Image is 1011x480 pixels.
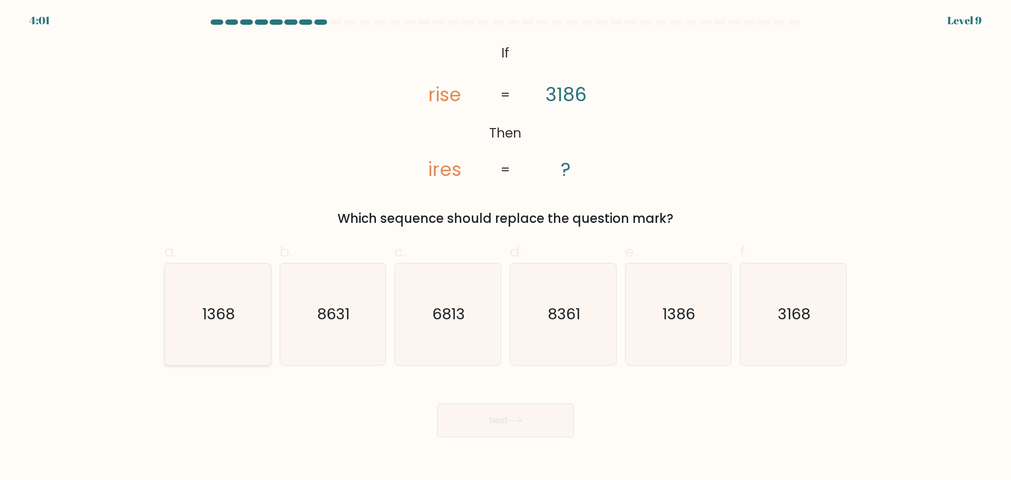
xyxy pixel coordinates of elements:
tspan: Then [490,124,522,143]
span: c. [394,241,406,262]
text: 1386 [663,303,696,325]
span: b. [280,241,292,262]
div: Which sequence should replace the question mark? [171,209,840,228]
tspan: = [501,161,510,179]
span: f. [740,241,747,262]
text: 8361 [548,303,580,325]
text: 3168 [778,303,811,325]
tspan: ires [428,156,461,182]
span: a. [164,241,177,262]
tspan: If [502,44,510,62]
div: 4:01 [29,13,50,28]
tspan: 3186 [546,82,587,108]
tspan: rise [428,82,461,108]
span: e. [625,241,637,262]
span: d. [510,241,522,262]
tspan: ? [561,156,571,182]
tspan: = [501,86,510,104]
div: Level 9 [947,13,982,28]
text: 8631 [318,303,350,325]
svg: @import url('[URL][DOMAIN_NAME]); [389,40,622,184]
text: 6813 [433,303,465,325]
button: Next [437,404,574,437]
text: 1368 [202,303,235,325]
